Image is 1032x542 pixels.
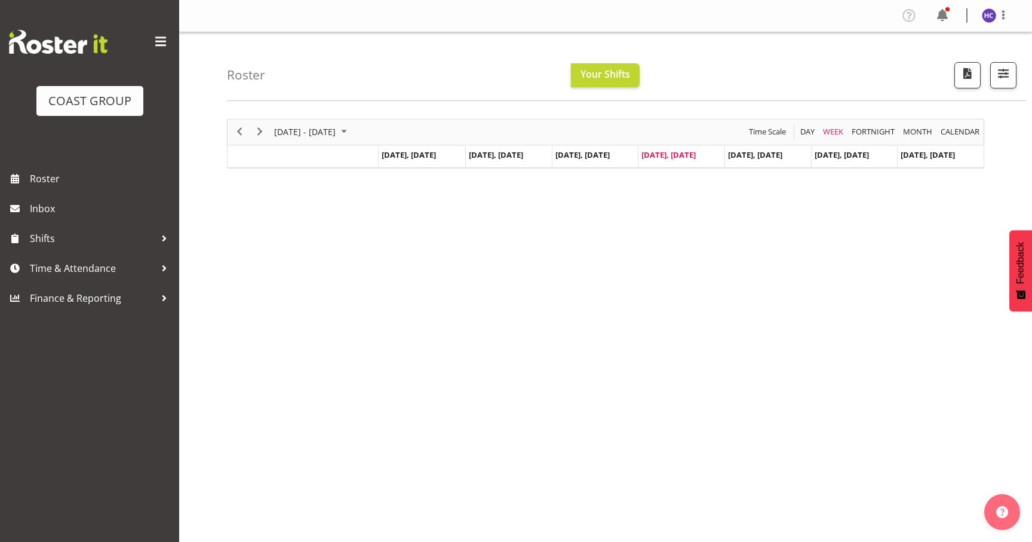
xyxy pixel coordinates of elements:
span: [DATE], [DATE] [641,149,696,160]
span: [DATE], [DATE] [382,149,436,160]
button: Feedback - Show survey [1009,230,1032,311]
span: Week [822,124,844,139]
div: next period [250,120,270,145]
h4: Roster [227,68,265,82]
span: Feedback [1015,242,1026,284]
span: Your Shifts [580,68,630,81]
span: calendar [939,124,981,139]
span: [DATE], [DATE] [728,149,782,160]
button: Next [252,124,268,139]
button: September 2025 [272,124,352,139]
button: Timeline Week [821,124,846,139]
span: [DATE], [DATE] [901,149,955,160]
span: [DATE], [DATE] [555,149,610,160]
button: Filter Shifts [990,62,1016,88]
div: Timeline Week of September 11, 2025 [227,119,984,169]
span: [DATE], [DATE] [469,149,523,160]
button: Month [939,124,982,139]
span: [DATE] - [DATE] [273,124,337,139]
span: Inbox [30,200,173,218]
div: September 08 - 14, 2025 [270,120,354,145]
button: Download a PDF of the roster according to the set date range. [954,62,981,88]
button: Timeline Month [901,124,935,139]
div: COAST GROUP [48,92,131,110]
button: Previous [232,124,248,139]
button: Timeline Day [798,124,817,139]
span: Finance & Reporting [30,289,155,307]
span: Fortnight [850,124,896,139]
img: han-chaleerin10367.jpg [982,8,996,23]
span: Month [902,124,933,139]
button: Time Scale [747,124,788,139]
button: Your Shifts [571,63,640,87]
span: Shifts [30,229,155,247]
span: Time Scale [748,124,787,139]
img: help-xxl-2.png [996,506,1008,518]
div: previous period [229,120,250,145]
img: Rosterit website logo [9,30,107,54]
button: Fortnight [850,124,897,139]
span: Time & Attendance [30,259,155,277]
span: [DATE], [DATE] [815,149,869,160]
span: Day [799,124,816,139]
span: Roster [30,170,173,188]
